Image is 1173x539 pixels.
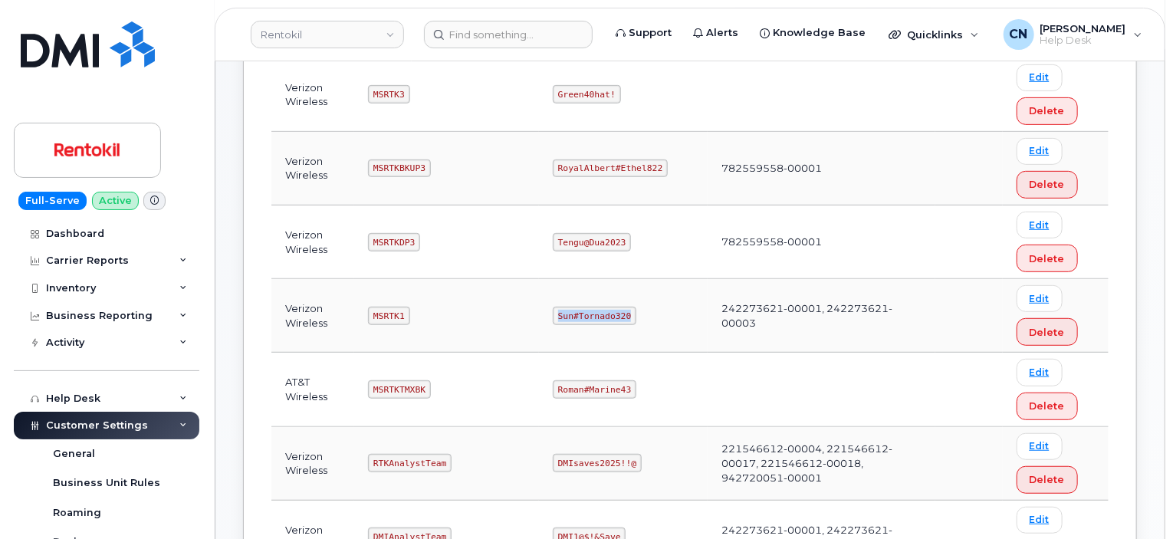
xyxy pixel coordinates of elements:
[553,307,636,325] code: Sun#Tornado320
[1040,35,1126,47] span: Help Desk
[1017,171,1078,199] button: Delete
[708,279,935,353] td: 242273621-00001, 242273621-00003
[605,18,682,48] a: Support
[271,205,354,279] td: Verizon Wireless
[1030,472,1065,487] span: Delete
[1030,251,1065,266] span: Delete
[553,85,621,104] code: Green40hat!
[708,427,935,501] td: 221546612-00004, 221546612-00017, 221546612-00018, 942720051-00001
[749,18,876,48] a: Knowledge Base
[1040,22,1126,35] span: [PERSON_NAME]
[773,25,866,41] span: Knowledge Base
[1017,466,1078,494] button: Delete
[368,233,420,251] code: MSRTKDP3
[271,58,354,132] td: Verizon Wireless
[553,454,642,472] code: DMIsaves2025!!@
[1017,507,1063,534] a: Edit
[1017,64,1063,91] a: Edit
[1017,138,1063,165] a: Edit
[708,132,935,205] td: 782559558-00001
[1017,359,1063,386] a: Edit
[1017,433,1063,460] a: Edit
[271,427,354,501] td: Verizon Wireless
[682,18,749,48] a: Alerts
[708,205,935,279] td: 782559558-00001
[368,159,431,178] code: MSRTKBKUP3
[368,380,431,399] code: MSRTKTMXBK
[1106,472,1161,527] iframe: Messenger Launcher
[368,307,409,325] code: MSRTK1
[1017,393,1078,420] button: Delete
[1017,97,1078,125] button: Delete
[706,25,738,41] span: Alerts
[629,25,672,41] span: Support
[271,132,354,205] td: Verizon Wireless
[1030,104,1065,118] span: Delete
[907,28,963,41] span: Quicklinks
[1017,245,1078,272] button: Delete
[1017,318,1078,346] button: Delete
[1017,212,1063,238] a: Edit
[1030,399,1065,413] span: Delete
[878,19,990,50] div: Quicklinks
[368,454,452,472] code: RTKAnalystTeam
[1030,325,1065,340] span: Delete
[553,233,631,251] code: Tengu@Dua2023
[271,353,354,426] td: AT&T Wireless
[1030,177,1065,192] span: Delete
[424,21,593,48] input: Find something...
[271,279,354,353] td: Verizon Wireless
[553,159,668,178] code: RoyalAlbert#Ethel822
[1010,25,1028,44] span: CN
[553,380,636,399] code: Roman#Marine43
[1017,285,1063,312] a: Edit
[993,19,1153,50] div: Connor Nguyen
[251,21,404,48] a: Rentokil
[368,85,409,104] code: MSRTK3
